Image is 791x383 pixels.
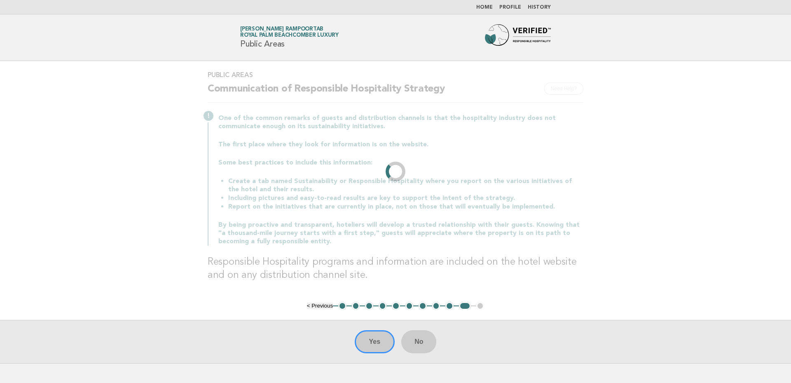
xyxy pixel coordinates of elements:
a: Home [476,5,493,10]
p: One of the common remarks of guests and distribution channels is that the hospitality industry do... [218,114,583,131]
a: Profile [499,5,521,10]
h2: Communication of Responsible Hospitality Strategy [208,82,583,103]
a: History [528,5,551,10]
p: By being proactive and transparent, hoteliers will develop a trusted relationship with their gues... [218,221,583,246]
li: Including pictures and easy-to-read results are key to support the intent of the strategy. [228,194,583,202]
h1: Public Areas [240,27,339,48]
li: Create a tab named Sustainability or Responsible Hospitality where you report on the various init... [228,177,583,194]
h3: Responsible Hospitality programs and information are included on the hotel website and on any dis... [208,256,583,282]
h3: Public Areas [208,71,583,79]
a: [PERSON_NAME] RampoortabRoyal Palm Beachcomber Luxury [240,26,339,38]
li: Report on the initiatives that are currently in place, not on those that will eventually be imple... [228,202,583,211]
span: Royal Palm Beachcomber Luxury [240,33,339,38]
img: Forbes Travel Guide [485,24,551,51]
p: The first place where they look for information is on the website. [218,141,583,149]
p: Some best practices to include this information: [218,159,583,167]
